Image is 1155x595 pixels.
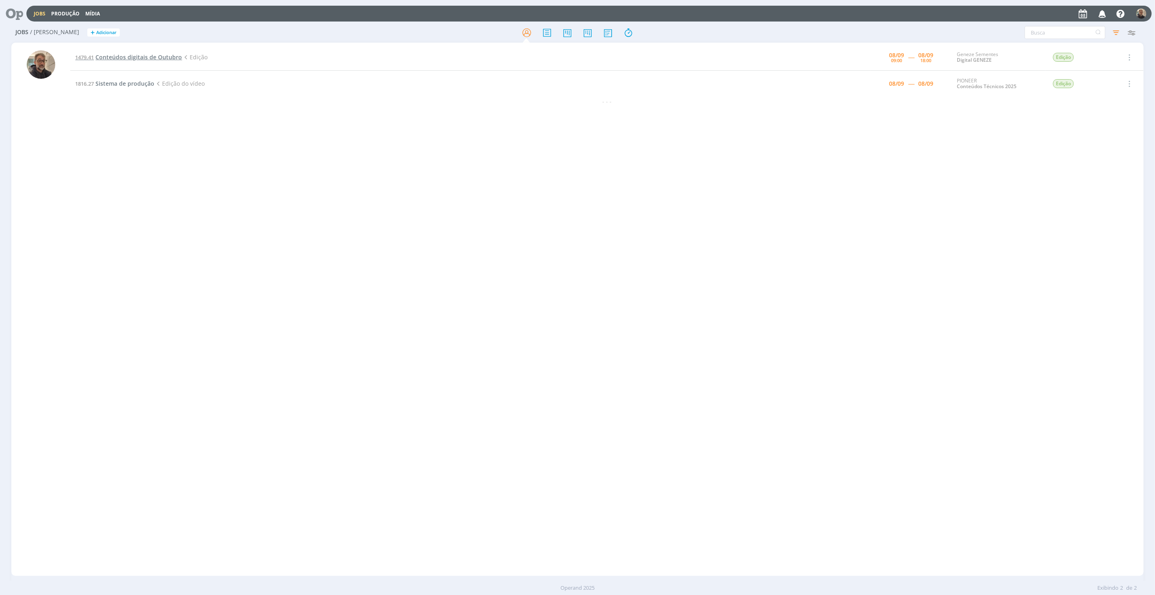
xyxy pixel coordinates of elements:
button: R [1136,6,1147,21]
a: Jobs [34,10,45,17]
span: 1479.41 [75,54,94,61]
span: 2 [1134,584,1137,592]
span: Edição do vídeo [154,80,204,87]
span: Jobs [15,29,28,36]
a: 1816.27Sistema de produção [75,80,154,87]
div: Geneze Sementes [957,52,1040,63]
span: / [PERSON_NAME] [30,29,79,36]
div: - - - [70,97,1143,106]
input: Busca [1025,26,1105,39]
span: Conteúdos digitais de Outubro [95,53,182,61]
button: +Adicionar [87,28,120,37]
button: Jobs [31,11,48,17]
span: ----- [908,80,914,87]
button: Mídia [83,11,102,17]
div: 18:00 [920,58,931,63]
a: Produção [51,10,80,17]
div: 08/09 [889,81,904,87]
a: 1479.41Conteúdos digitais de Outubro [75,53,182,61]
span: 1816.27 [75,80,94,87]
div: 09:00 [891,58,902,63]
div: PIONEER [957,78,1040,90]
a: Conteúdos Técnicos 2025 [957,83,1017,90]
span: Edição [1053,79,1074,88]
img: R [1136,9,1146,19]
span: Exibindo [1097,584,1118,592]
div: 08/09 [918,52,933,58]
span: de [1126,584,1132,592]
span: Edição [1053,53,1074,62]
span: + [91,28,95,37]
span: ----- [908,53,914,61]
a: Mídia [85,10,100,17]
span: Edição [182,53,207,61]
img: R [27,50,55,79]
button: Produção [49,11,82,17]
div: 08/09 [918,81,933,87]
span: Adicionar [96,30,117,35]
span: Sistema de produção [95,80,154,87]
a: Digital GENEZE [957,56,992,63]
span: 2 [1120,584,1123,592]
div: 08/09 [889,52,904,58]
